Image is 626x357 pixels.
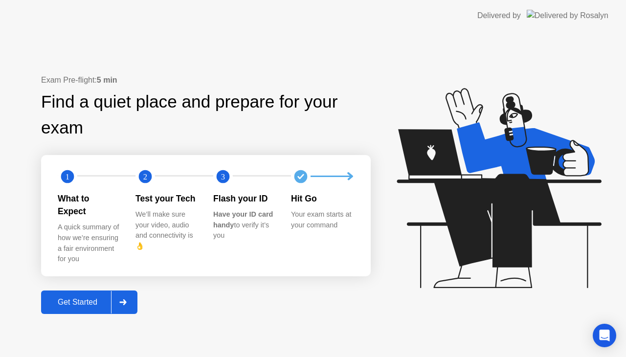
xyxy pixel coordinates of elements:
div: Find a quiet place and prepare for your exam [41,89,371,141]
button: Get Started [41,290,137,314]
div: A quick summary of how we’re ensuring a fair environment for you [58,222,120,264]
div: Flash your ID [213,192,275,205]
text: 1 [66,172,69,181]
div: Your exam starts at your command [291,209,353,230]
div: We’ll make sure your video, audio and connectivity is 👌 [135,209,198,251]
div: to verify it’s you [213,209,275,241]
div: Get Started [44,298,111,307]
text: 2 [143,172,147,181]
div: Hit Go [291,192,353,205]
div: Exam Pre-flight: [41,74,371,86]
b: 5 min [97,76,117,84]
div: What to Expect [58,192,120,218]
b: Have your ID card handy [213,210,273,229]
img: Delivered by Rosalyn [527,10,608,21]
div: Delivered by [477,10,521,22]
div: Test your Tech [135,192,198,205]
div: Open Intercom Messenger [593,324,616,347]
text: 3 [221,172,225,181]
